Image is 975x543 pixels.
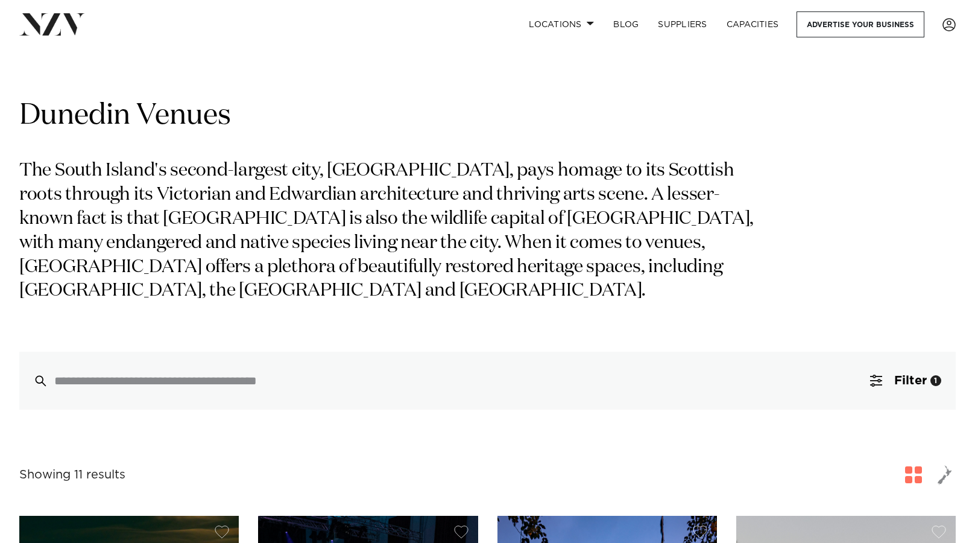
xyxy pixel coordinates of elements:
[19,466,125,484] div: Showing 11 results
[19,97,956,135] h1: Dunedin Venues
[604,11,648,37] a: BLOG
[19,13,85,35] img: nzv-logo.png
[856,352,956,410] button: Filter1
[519,11,604,37] a: Locations
[648,11,716,37] a: SUPPLIERS
[19,159,765,303] p: The South Island's second-largest city, [GEOGRAPHIC_DATA], pays homage to its Scottish roots thro...
[717,11,789,37] a: Capacities
[930,375,941,386] div: 1
[797,11,924,37] a: Advertise your business
[894,375,927,387] span: Filter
